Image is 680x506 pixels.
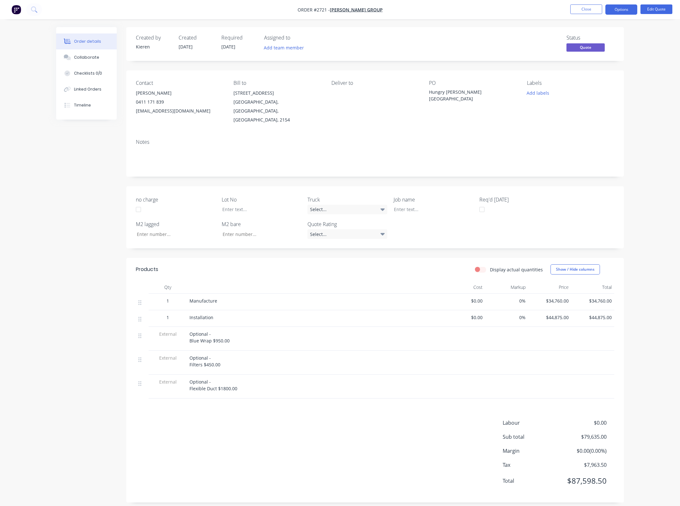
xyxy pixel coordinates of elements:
div: Contact [136,80,223,86]
div: [GEOGRAPHIC_DATA], [GEOGRAPHIC_DATA], [GEOGRAPHIC_DATA], 2154 [233,98,321,124]
input: Enter number... [217,229,301,239]
div: Created [179,35,214,41]
button: Collaborate [56,49,117,65]
button: Show / Hide columns [551,264,600,275]
button: Add team member [261,43,307,52]
div: Products [136,266,158,273]
span: Manufacture [189,298,217,304]
span: Optional - Flexible Duct $1800.00 [189,379,237,392]
label: no charge [136,196,216,203]
div: Required [221,35,256,41]
div: [PERSON_NAME]0411 171 839[EMAIL_ADDRESS][DOMAIN_NAME] [136,89,223,115]
div: Notes [136,139,614,145]
label: Quote Rating [307,220,387,228]
span: Installation [189,314,213,320]
span: Quote [566,43,605,51]
span: $34,760.00 [531,297,569,304]
div: Bill to [233,80,321,86]
button: Close [570,4,602,14]
span: Labour [503,419,559,427]
label: M2 bare [222,220,301,228]
div: Order details [74,39,101,44]
span: $0.00 [445,297,483,304]
label: Lot No [222,196,301,203]
button: Edit Quote [640,4,672,14]
span: $7,963.50 [559,461,607,469]
div: [STREET_ADDRESS][GEOGRAPHIC_DATA], [GEOGRAPHIC_DATA], [GEOGRAPHIC_DATA], 2154 [233,89,321,124]
span: $87,598.50 [559,475,607,487]
div: Cost [442,281,485,294]
div: Assigned to [264,35,328,41]
div: PO [429,80,516,86]
button: Linked Orders [56,81,117,97]
div: Timeline [74,102,91,108]
button: Checklists 0/0 [56,65,117,81]
div: Collaborate [74,55,99,60]
div: [STREET_ADDRESS] [233,89,321,98]
img: Factory [11,5,21,14]
span: $34,760.00 [574,297,612,304]
span: $44,875.00 [531,314,569,321]
div: Markup [485,281,528,294]
div: Created by [136,35,171,41]
label: Truck [307,196,387,203]
span: [DATE] [221,44,235,50]
div: Qty [149,281,187,294]
div: Checklists 0/0 [74,70,102,76]
div: Kieren [136,43,171,50]
div: Total [571,281,614,294]
label: M2 lagged [136,220,216,228]
span: Tax [503,461,559,469]
button: Order details [56,33,117,49]
span: [DATE] [179,44,193,50]
button: Timeline [56,97,117,113]
div: 0411 171 839 [136,98,223,106]
button: Add team member [264,43,307,52]
button: Options [605,4,637,15]
div: Labels [527,80,614,86]
span: Order #2721 - [298,7,330,13]
span: Margin [503,447,559,455]
button: Add labels [523,89,552,97]
span: 0% [488,297,526,304]
span: $0.00 [559,419,607,427]
span: 1 [166,314,169,321]
div: [EMAIL_ADDRESS][DOMAIN_NAME] [136,106,223,115]
div: Price [528,281,571,294]
span: $44,875.00 [574,314,612,321]
span: Optional - Filters $450.00 [189,355,220,368]
div: Status [566,35,614,41]
span: Total [503,477,559,485]
span: External [151,355,184,361]
span: $79,635.00 [559,433,607,441]
button: Quote [566,43,605,53]
div: Hungry [PERSON_NAME][GEOGRAPHIC_DATA] [429,89,509,102]
span: Optional - Blue Wrap $950.00 [189,331,230,344]
span: 1 [166,297,169,304]
div: Select... [307,205,387,214]
span: 0% [488,314,526,321]
label: Job name [394,196,473,203]
input: Enter number... [131,229,216,239]
div: Select... [307,229,387,239]
div: Deliver to [331,80,419,86]
a: [PERSON_NAME] Group [330,7,383,13]
label: Req'd [DATE] [479,196,559,203]
div: Linked Orders [74,86,101,92]
label: Display actual quantities [490,266,543,273]
span: Sub total [503,433,559,441]
span: External [151,378,184,385]
div: [PERSON_NAME] [136,89,223,98]
span: External [151,331,184,337]
span: $0.00 ( 0.00 %) [559,447,607,455]
span: $0.00 [445,314,483,321]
